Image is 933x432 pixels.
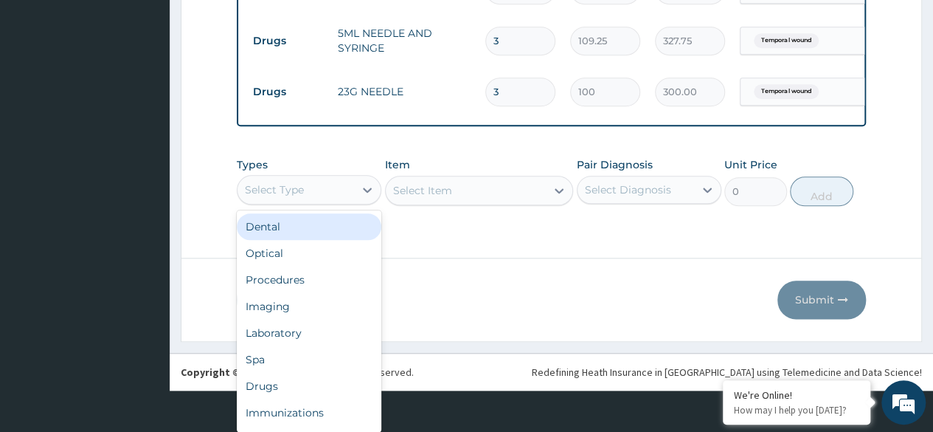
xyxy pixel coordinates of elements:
[237,267,381,293] div: Procedures
[246,78,330,106] td: Drugs
[734,404,859,416] p: How may I help you today?
[734,388,859,402] div: We're Online!
[385,157,410,172] label: Item
[245,182,304,197] div: Select Type
[237,240,381,267] div: Optical
[237,346,381,373] div: Spa
[330,77,478,106] td: 23G NEEDLE
[724,157,777,172] label: Unit Price
[170,353,933,391] footer: All rights reserved.
[585,182,671,197] div: Select Diagnosis
[577,157,653,172] label: Pair Diagnosis
[237,213,381,240] div: Dental
[246,27,330,55] td: Drugs
[237,159,268,171] label: Types
[754,84,819,99] span: Temporal wound
[330,18,478,63] td: 5ML NEEDLE AND SYRINGE
[790,176,853,206] button: Add
[237,400,381,426] div: Immunizations
[237,320,381,346] div: Laboratory
[777,281,866,319] button: Submit
[754,33,819,48] span: Temporal wound
[237,373,381,400] div: Drugs
[237,293,381,320] div: Imaging
[181,366,330,379] strong: Copyright © 2017 .
[532,365,922,380] div: Redefining Heath Insurance in [GEOGRAPHIC_DATA] using Telemedicine and Data Science!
